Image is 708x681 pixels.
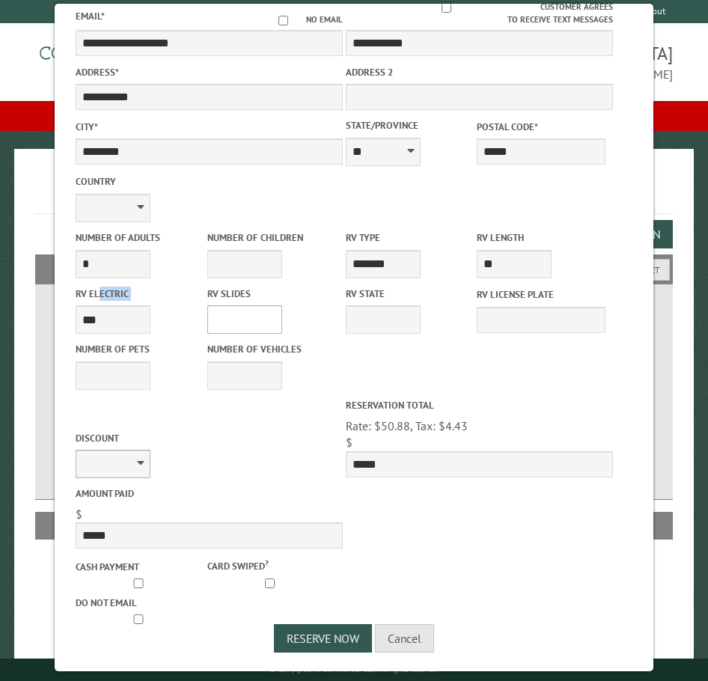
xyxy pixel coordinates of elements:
[260,13,343,26] label: No email
[76,486,343,501] label: Amount paid
[477,230,605,245] label: RV Length
[35,173,672,214] h1: Reservations
[43,512,103,539] th: Site
[346,118,474,132] label: State/Province
[346,418,468,433] span: Rate: $50.88, Tax: $4.43
[76,65,343,79] label: Address
[207,287,335,301] label: RV Slides
[265,558,269,568] a: ?
[346,65,613,79] label: Address 2
[76,507,82,522] span: $
[346,287,474,301] label: RV State
[207,230,335,245] label: Number of Children
[207,342,335,356] label: Number of Vehicles
[274,624,372,653] button: Reserve Now
[375,624,434,653] button: Cancel
[76,120,343,134] label: City
[477,287,605,302] label: RV License Plate
[35,29,222,88] img: Campground Commander
[260,16,306,25] input: No email
[269,665,439,674] small: © Campground Commander LLC. All rights reserved.
[76,10,105,22] label: Email
[207,557,335,573] label: Card swiped
[477,120,605,134] label: Postal Code
[76,174,343,189] label: Country
[76,342,204,356] label: Number of Pets
[76,287,204,301] label: RV Electric
[346,230,474,245] label: RV Type
[346,435,353,450] span: $
[35,254,672,283] h2: Filters
[76,560,204,574] label: Cash payment
[346,1,613,26] label: Customer agrees to receive text messages
[76,431,343,445] label: Discount
[76,596,204,610] label: Do not email
[353,3,540,13] input: Customer agrees to receive text messages
[76,230,204,245] label: Number of Adults
[346,398,613,412] label: Reservation Total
